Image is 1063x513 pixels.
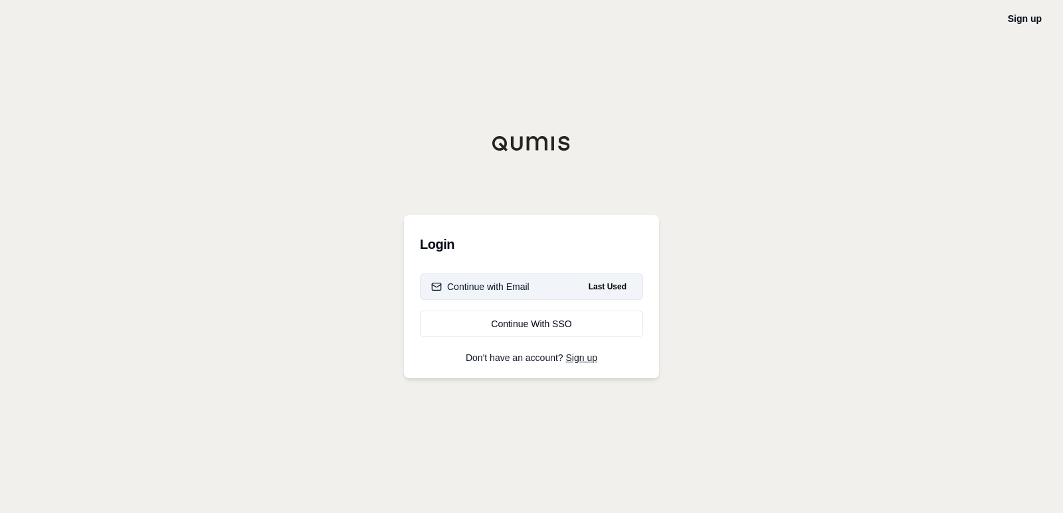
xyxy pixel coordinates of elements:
[566,352,597,363] a: Sign up
[420,353,643,362] p: Don't have an account?
[583,279,632,295] span: Last Used
[492,135,571,151] img: Qumis
[420,311,643,337] a: Continue With SSO
[431,317,632,330] div: Continue With SSO
[431,280,530,293] div: Continue with Email
[420,273,643,300] button: Continue with EmailLast Used
[420,231,643,257] h3: Login
[1008,13,1042,24] a: Sign up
